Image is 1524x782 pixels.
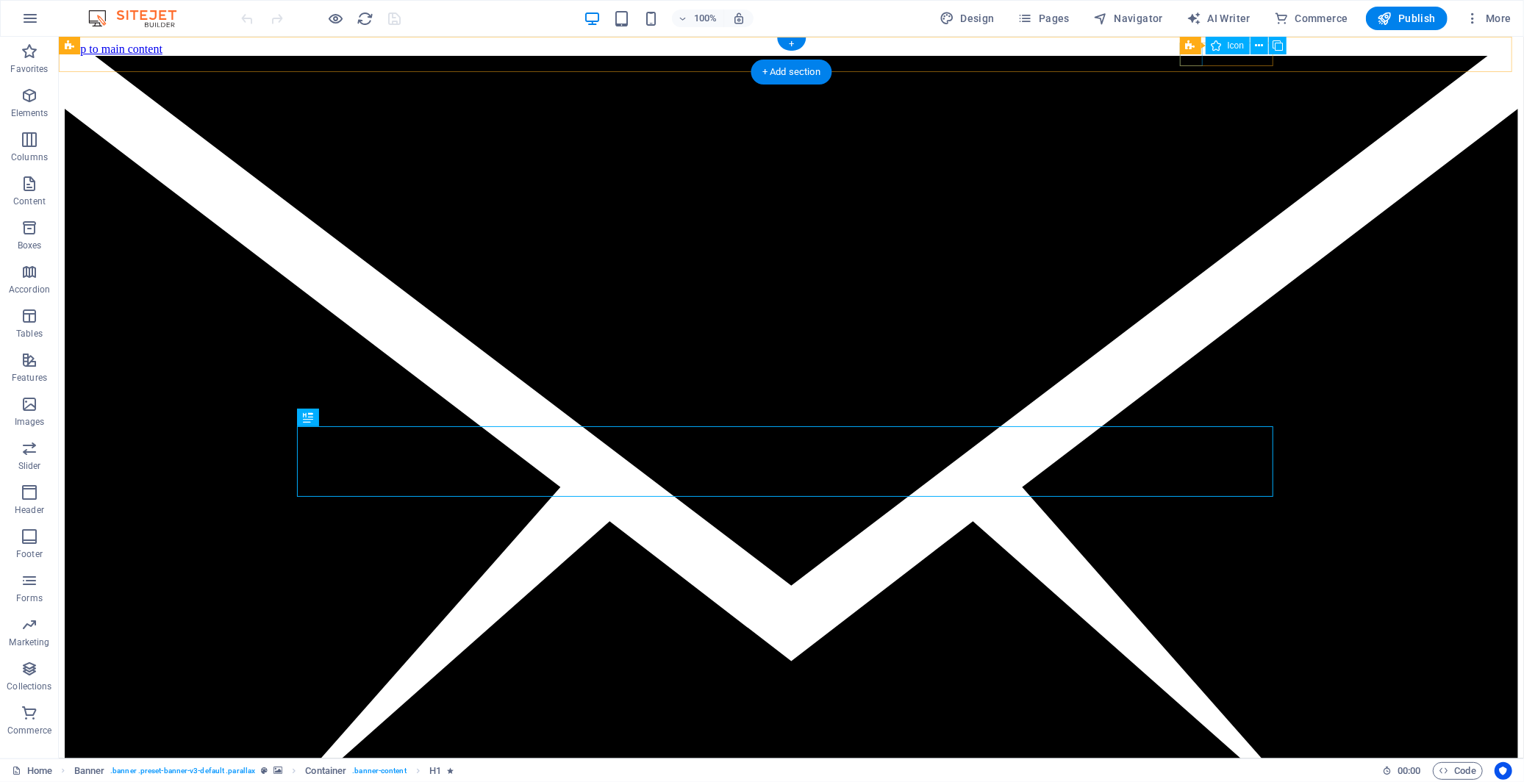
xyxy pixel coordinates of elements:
p: Footer [16,548,43,560]
p: Boxes [18,240,42,251]
p: Marketing [9,636,49,648]
img: Editor Logo [85,10,195,27]
nav: breadcrumb [74,762,454,780]
button: AI Writer [1181,7,1256,30]
p: Commerce [7,725,51,736]
div: + [777,37,806,51]
span: Click to select. Double-click to edit [74,762,105,780]
span: Publish [1378,11,1436,26]
span: More [1465,11,1512,26]
div: Design (Ctrl+Alt+Y) [934,7,1001,30]
button: Design [934,7,1001,30]
span: Design [940,11,995,26]
span: . banner-content [352,762,406,780]
button: Pages [1012,7,1076,30]
span: Click to select. Double-click to edit [305,762,346,780]
button: Navigator [1087,7,1169,30]
p: Forms [16,592,43,604]
span: : [1408,765,1410,776]
span: Pages [1018,11,1070,26]
a: Skip to main content [6,6,104,18]
a: Click to cancel selection. Double-click to open Pages [12,762,52,780]
span: Code [1439,762,1476,780]
span: . banner .preset-banner-v3-default .parallax [110,762,255,780]
p: Columns [11,151,48,163]
h6: Session time [1382,762,1421,780]
button: reload [357,10,374,27]
span: Icon [1228,41,1245,50]
span: Click to select. Double-click to edit [429,762,441,780]
span: 00 00 [1398,762,1420,780]
p: Images [15,416,45,428]
i: This element contains a background [273,767,282,775]
i: Reload page [357,10,374,27]
p: Tables [16,328,43,340]
p: Favorites [10,63,48,75]
p: Elements [11,107,49,119]
div: + Add section [751,60,832,85]
p: Slider [18,460,41,472]
p: Content [13,195,46,207]
h6: 100% [694,10,718,27]
p: Features [12,372,47,384]
button: Click here to leave preview mode and continue editing [327,10,345,27]
span: Navigator [1093,11,1163,26]
span: Commerce [1274,11,1348,26]
button: Publish [1366,7,1448,30]
p: Accordion [9,284,50,295]
span: AI Writer [1187,11,1251,26]
i: On resize automatically adjust zoom level to fit chosen device. [732,12,745,25]
button: More [1459,7,1517,30]
p: Header [15,504,44,516]
p: Collections [7,681,51,692]
button: 100% [672,10,724,27]
button: Code [1433,762,1483,780]
button: Commerce [1268,7,1354,30]
i: This element is a customizable preset [261,767,268,775]
button: Usercentrics [1495,762,1512,780]
i: Element contains an animation [447,767,454,775]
